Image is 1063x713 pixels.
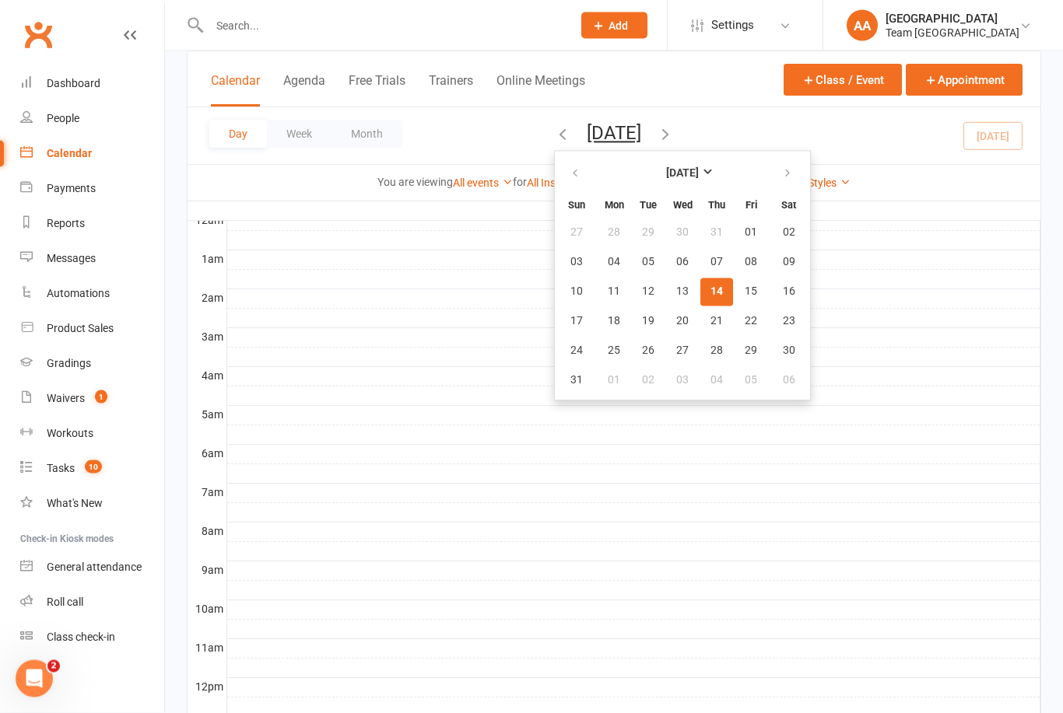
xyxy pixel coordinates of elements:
[783,344,795,357] span: 30
[47,252,96,264] div: Messages
[20,241,164,276] a: Messages
[47,182,96,194] div: Payments
[20,346,164,381] a: Gradings
[20,620,164,655] a: Class kiosk mode
[783,226,795,239] span: 02
[632,307,665,335] button: 19
[666,307,699,335] button: 20
[605,199,624,211] small: Monday
[632,337,665,365] button: 26
[47,322,114,334] div: Product Sales
[598,366,630,394] button: 01
[676,374,689,386] span: 03
[47,147,92,159] div: Calendar
[20,171,164,206] a: Payments
[188,523,226,542] th: 8am
[95,390,107,404] span: 1
[429,73,473,107] button: Trainers
[735,218,767,246] button: 01
[570,315,583,327] span: 17
[745,374,757,386] span: 05
[700,218,733,246] button: 31
[598,307,630,335] button: 18
[568,199,585,211] small: Sunday
[711,8,754,43] span: Settings
[47,287,110,299] div: Automations
[20,381,164,416] a: Waivers 1
[642,315,654,327] span: 19
[570,344,583,357] span: 24
[211,73,260,107] button: Calendar
[20,136,164,171] a: Calendar
[188,406,226,425] th: 5am
[570,256,583,268] span: 03
[642,344,654,357] span: 26
[769,366,809,394] button: 06
[16,660,53,697] iframe: Intercom live chat
[642,374,654,386] span: 02
[20,206,164,241] a: Reports
[666,218,699,246] button: 30
[608,344,620,357] span: 25
[769,248,809,276] button: 09
[556,337,596,365] button: 24
[188,639,226,659] th: 11am
[496,73,585,107] button: Online Meetings
[20,550,164,585] a: General attendance kiosk mode
[781,199,796,211] small: Saturday
[745,226,757,239] span: 01
[556,366,596,394] button: 31
[769,307,809,335] button: 23
[332,120,402,148] button: Month
[642,285,654,298] span: 12
[188,600,226,620] th: 10am
[735,248,767,276] button: 08
[608,315,620,327] span: 18
[632,248,665,276] button: 05
[598,337,630,365] button: 25
[700,278,733,306] button: 14
[710,226,723,239] span: 31
[20,66,164,101] a: Dashboard
[188,211,226,231] th: 12am
[598,248,630,276] button: 04
[598,278,630,306] button: 11
[608,374,620,386] span: 01
[735,337,767,365] button: 29
[570,285,583,298] span: 10
[783,374,795,386] span: 06
[710,285,723,298] span: 14
[783,315,795,327] span: 23
[710,256,723,268] span: 07
[205,15,561,37] input: Search...
[453,177,513,189] a: All events
[47,561,142,573] div: General attendance
[188,250,226,270] th: 1am
[47,112,79,124] div: People
[710,374,723,386] span: 04
[710,344,723,357] span: 28
[700,248,733,276] button: 07
[20,311,164,346] a: Product Sales
[527,177,609,189] a: All Instructors
[642,226,654,239] span: 29
[47,462,75,474] div: Tasks
[20,276,164,311] a: Automations
[784,64,902,96] button: Class / Event
[745,344,757,357] span: 29
[735,278,767,306] button: 15
[608,285,620,298] span: 11
[283,73,325,107] button: Agenda
[906,64,1023,96] button: Appointment
[783,256,795,268] span: 09
[581,12,647,39] button: Add
[570,226,583,239] span: 27
[746,199,757,211] small: Friday
[666,167,699,180] strong: [DATE]
[769,337,809,365] button: 30
[188,484,226,503] th: 7am
[188,367,226,386] th: 4am
[20,416,164,451] a: Workouts
[632,278,665,306] button: 12
[700,307,733,335] button: 21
